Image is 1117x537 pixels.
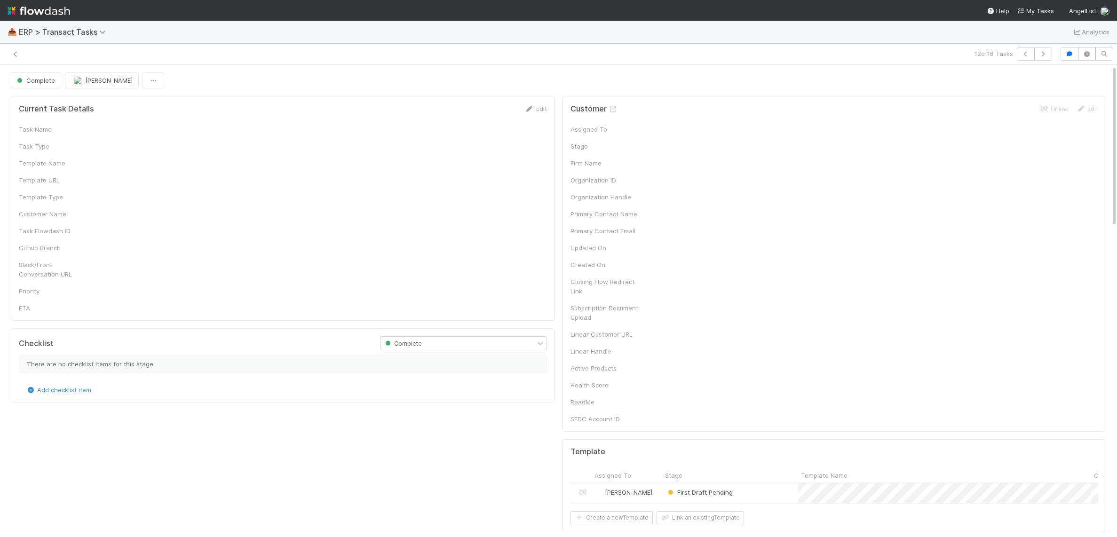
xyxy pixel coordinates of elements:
button: Create a newTemplate [570,511,653,524]
span: 📥 [8,28,17,36]
div: SFDC Account ID [570,414,641,424]
span: Complete [15,77,55,84]
div: Firm Name [570,158,641,168]
span: [PERSON_NAME] [85,77,133,84]
div: Updated On [570,243,641,253]
div: Priority [19,286,89,296]
span: Assigned To [594,471,631,480]
button: [PERSON_NAME] [65,72,139,88]
a: Add checklist item [26,386,91,394]
h5: Current Task Details [19,104,94,114]
div: Subscription Document Upload [570,303,641,322]
div: Closing Flow Redirect Link [570,277,641,296]
div: Primary Contact Name [570,209,641,219]
a: Edit [525,105,547,112]
div: Assigned To [570,125,641,134]
div: Health Score [570,380,641,390]
div: Template Type [19,192,89,202]
div: Organization ID [570,175,641,185]
div: Created On [570,260,641,269]
h5: Template [570,447,605,457]
button: Link an existingTemplate [657,511,744,524]
div: Customer Name [19,209,89,219]
div: Linear Handle [570,347,641,356]
span: ERP > Transact Tasks [19,27,111,37]
div: Task Type [19,142,89,151]
div: Help [987,6,1009,16]
div: Stage [570,142,641,151]
div: Organization Handle [570,192,641,202]
div: Active Products [570,363,641,373]
div: Template Name [19,158,89,168]
div: [PERSON_NAME] [595,488,652,497]
span: My Tasks [1017,7,1054,15]
a: Edit [1076,105,1098,112]
span: [PERSON_NAME] [605,489,652,496]
div: Github Branch [19,243,89,253]
div: Slack/Front Conversation URL [19,260,89,279]
img: avatar_ef15843f-6fde-4057-917e-3fb236f438ca.png [596,489,603,496]
a: My Tasks [1017,6,1054,16]
div: ReadMe [570,397,641,407]
span: Template Name [801,471,848,480]
img: avatar_f5fedbe2-3a45-46b0-b9bb-d3935edf1c24.png [73,76,82,85]
span: Complete [383,340,422,347]
span: Stage [665,471,682,480]
a: Analytics [1072,26,1109,38]
div: ETA [19,303,89,313]
span: AngelList [1069,7,1096,15]
h5: Customer [570,104,618,114]
div: Template URL [19,175,89,185]
div: Primary Contact Email [570,226,641,236]
button: Complete [11,72,61,88]
span: First Draft Pending [666,489,733,496]
div: There are no checklist items for this stage. [19,355,547,373]
img: logo-inverted-e16ddd16eac7371096b0.svg [8,3,70,19]
div: First Draft Pending [666,488,733,497]
img: avatar_f5fedbe2-3a45-46b0-b9bb-d3935edf1c24.png [1100,7,1109,16]
div: Task Flowdash ID [19,226,89,236]
span: 12 of 18 Tasks [974,49,1013,58]
div: Task Name [19,125,89,134]
a: Unlink [1039,105,1069,112]
div: Linear Customer URL [570,330,641,339]
h5: Checklist [19,339,54,348]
